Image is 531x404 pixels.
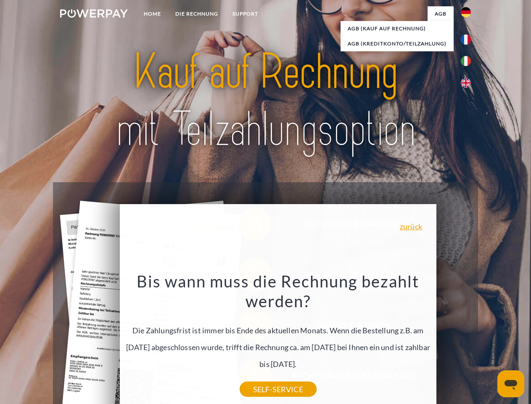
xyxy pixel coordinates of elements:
a: Home [137,6,168,21]
img: en [461,78,471,88]
img: fr [461,35,471,45]
h3: Bis wann muss die Rechnung bezahlt werden? [124,271,431,311]
a: agb [428,6,454,21]
img: it [461,56,471,66]
a: AGB (Kreditkonto/Teilzahlung) [341,36,454,51]
a: DIE RECHNUNG [168,6,225,21]
img: title-powerpay_de.svg [80,40,451,161]
img: de [461,7,471,17]
a: SUPPORT [225,6,265,21]
a: SELF-SERVICE [240,382,317,397]
img: logo-powerpay-white.svg [60,9,128,18]
a: zurück [400,223,422,230]
div: Die Zahlungsfrist ist immer bis Ende des aktuellen Monats. Wenn die Bestellung z.B. am [DATE] abg... [124,271,431,389]
a: AGB (Kauf auf Rechnung) [341,21,454,36]
iframe: Schaltfläche zum Öffnen des Messaging-Fensters [497,370,524,397]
